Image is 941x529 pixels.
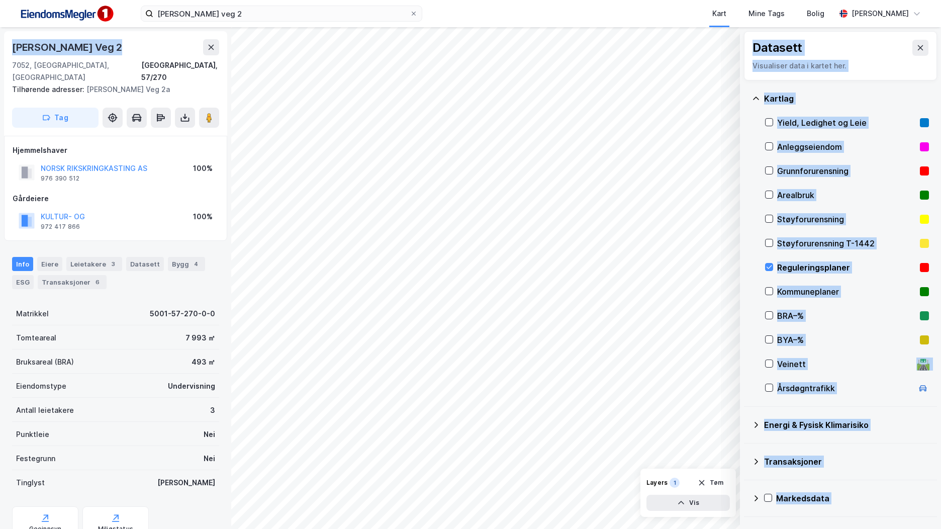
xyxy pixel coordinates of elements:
[764,419,929,431] div: Energi & Fysisk Klimarisiko
[12,257,33,271] div: Info
[891,481,941,529] div: Kontrollprogram for chat
[646,479,668,487] div: Layers
[185,332,215,344] div: 7 993 ㎡
[192,356,215,368] div: 493 ㎡
[776,492,929,504] div: Markedsdata
[777,165,916,177] div: Grunnforurensning
[157,477,215,489] div: [PERSON_NAME]
[12,59,141,83] div: 7052, [GEOGRAPHIC_DATA], [GEOGRAPHIC_DATA]
[108,259,118,269] div: 3
[13,193,219,205] div: Gårdeiere
[191,259,201,269] div: 4
[204,428,215,440] div: Nei
[168,257,205,271] div: Bygg
[66,257,122,271] div: Leietakere
[12,39,124,55] div: [PERSON_NAME] Veg 2
[193,211,213,223] div: 100%
[916,358,930,371] div: 🛣️
[712,8,726,20] div: Kart
[777,117,916,129] div: Yield, Ledighet og Leie
[16,404,74,416] div: Antall leietakere
[150,308,215,320] div: 5001-57-270-0-0
[141,59,219,83] div: [GEOGRAPHIC_DATA], 57/270
[204,453,215,465] div: Nei
[16,380,66,392] div: Eiendomstype
[777,382,913,394] div: Årsdøgntrafikk
[777,213,916,225] div: Støyforurensning
[752,60,928,72] div: Visualiser data i kartet her.
[748,8,785,20] div: Mine Tags
[777,141,916,153] div: Anleggseiendom
[210,404,215,416] div: 3
[126,257,164,271] div: Datasett
[12,83,211,96] div: [PERSON_NAME] Veg 2a
[38,275,107,289] div: Transaksjoner
[16,3,117,25] img: F4PB6Px+NJ5v8B7XTbfpPpyloAAAAASUVORK5CYII=
[168,380,215,392] div: Undervisning
[777,237,916,249] div: Støyforurensning T-1442
[12,275,34,289] div: ESG
[777,261,916,274] div: Reguleringsplaner
[16,332,56,344] div: Tomteareal
[807,8,824,20] div: Bolig
[764,93,929,105] div: Kartlag
[777,189,916,201] div: Arealbruk
[852,8,909,20] div: [PERSON_NAME]
[193,162,213,174] div: 100%
[752,40,802,56] div: Datasett
[777,334,916,346] div: BYA–%
[13,144,219,156] div: Hjemmelshaver
[92,277,103,287] div: 6
[41,174,79,183] div: 976 390 512
[16,477,45,489] div: Tinglyst
[16,308,49,320] div: Matrikkel
[12,85,86,94] span: Tilhørende adresser:
[670,478,680,488] div: 1
[764,456,929,468] div: Transaksjoner
[37,257,62,271] div: Eiere
[646,495,730,511] button: Vis
[777,286,916,298] div: Kommuneplaner
[891,481,941,529] iframe: Chat Widget
[16,356,74,368] div: Bruksareal (BRA)
[777,358,913,370] div: Veinett
[16,428,49,440] div: Punktleie
[777,310,916,322] div: BRA–%
[41,223,80,231] div: 972 417 866
[16,453,55,465] div: Festegrunn
[691,475,730,491] button: Tøm
[153,6,410,21] input: Søk på adresse, matrikkel, gårdeiere, leietakere eller personer
[12,108,99,128] button: Tag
